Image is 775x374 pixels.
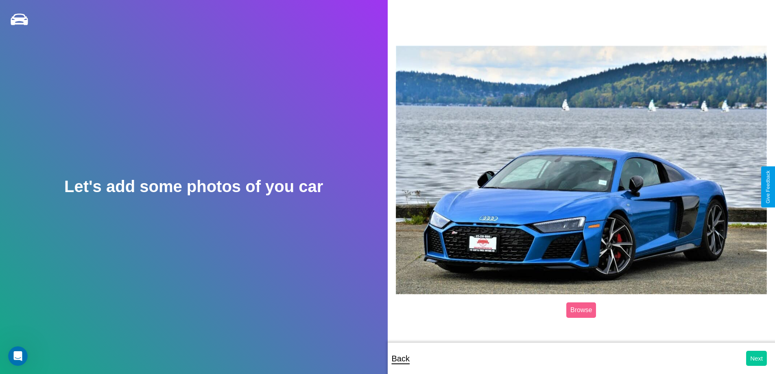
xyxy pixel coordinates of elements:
iframe: Intercom live chat [8,346,28,366]
label: Browse [566,302,596,318]
img: posted [396,46,767,295]
button: Next [746,351,767,366]
h2: Let's add some photos of you car [64,177,323,196]
p: Back [392,351,410,366]
div: Give Feedback [765,171,771,203]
